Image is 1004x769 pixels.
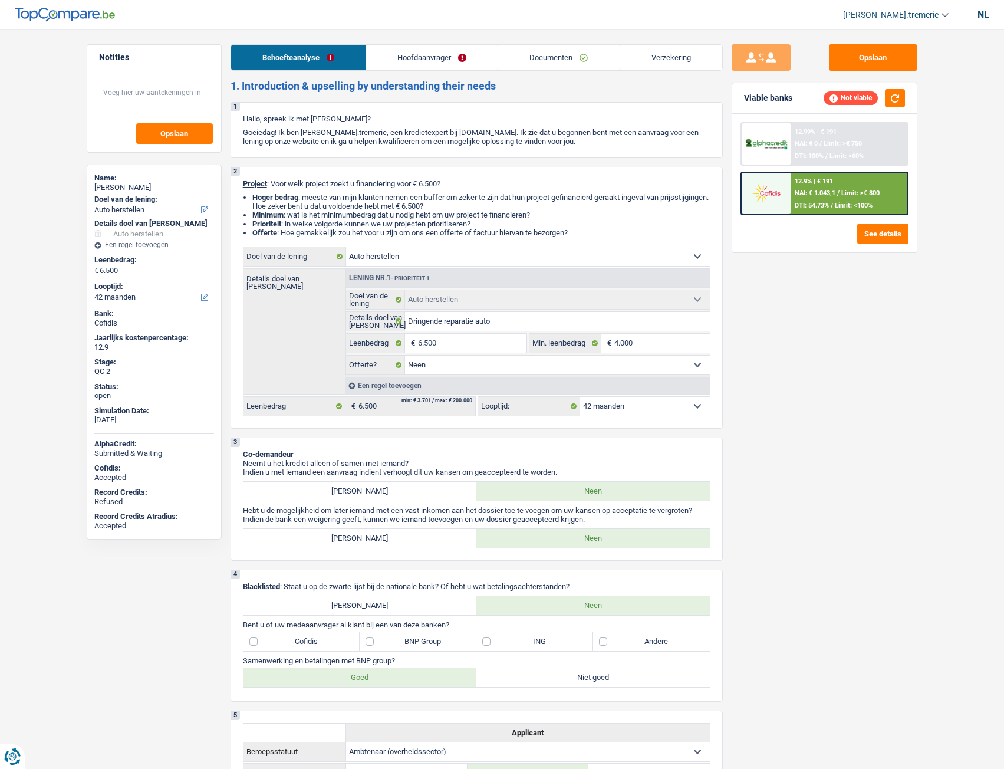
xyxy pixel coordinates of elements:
[745,182,788,204] img: Cofidis
[94,318,214,328] div: Cofidis
[160,130,188,137] span: Opslaan
[243,179,710,188] p: : Voor welk project zoekt u financiering voor € 6.500?
[252,228,277,237] span: Offerte
[346,334,406,353] label: Leenbedrag
[94,266,98,275] span: €
[834,5,949,25] a: [PERSON_NAME].tremerie
[231,103,240,111] div: 1
[243,450,294,459] span: Co-demandeur
[94,473,214,482] div: Accepted
[94,406,214,416] div: Simulation Date:
[405,334,418,353] span: €
[94,241,214,249] div: Een regel toevoegen
[252,193,710,211] li: : meeste van mijn klanten nemen een buffer om zeker te zijn dat hun project gefinancierd geraakt ...
[346,274,433,282] div: Lening nr.1
[243,482,477,501] label: [PERSON_NAME]
[94,183,214,192] div: [PERSON_NAME]
[243,506,710,515] p: Hebt u de mogelijkheid om later iemand met een vast inkomen aan het dossier toe te voegen om uw k...
[831,202,833,209] span: /
[252,193,298,202] strong: Hoger bedrag
[243,247,346,266] label: Doel van de lening
[94,282,212,291] label: Looptijd:
[94,464,214,473] div: Cofidis:
[94,521,214,531] div: Accepted
[94,309,214,318] div: Bank:
[841,189,880,197] span: Limit: >€ 800
[231,167,240,176] div: 2
[94,255,212,265] label: Leenbedrag:
[94,219,214,228] div: Details doel van [PERSON_NAME]
[345,723,710,742] th: Applicant
[243,742,345,761] th: Beroepsstatuut
[243,114,710,123] p: Hallo, spreek ik met [PERSON_NAME]?
[243,582,280,591] span: Blacklisted
[346,356,406,374] label: Offerte?
[94,357,214,367] div: Stage:
[795,178,833,185] div: 12.9% | € 191
[498,45,619,70] a: Documenten
[819,140,822,147] span: /
[366,45,498,70] a: Hoofdaanvrager
[345,397,358,416] span: €
[94,367,214,376] div: QC 2
[391,275,430,281] span: - Prioriteit 1
[835,202,873,209] span: Limit: <100%
[795,189,835,197] span: NAI: € 1.043,1
[94,415,214,425] div: [DATE]
[243,620,710,629] p: Bent u of uw medeaanvrager al klant bij een van deze banken?
[94,439,214,449] div: AlphaCredit:
[243,179,267,188] span: Project
[243,582,710,591] p: : Staat u op de zwarte lijst bij de nationale bank? Of hebt u wat betalingsachterstanden?
[243,668,477,687] label: Goed
[243,596,477,615] label: [PERSON_NAME]
[243,515,710,524] p: Indien de bank een weigering geeft, kunnen we iemand toevoegen en uw dossier geaccepteerd krijgen.
[829,44,917,71] button: Opslaan
[243,459,710,468] p: Neemt u het krediet alleen of samen met iemand?
[824,91,878,104] div: Not viable
[231,45,366,70] a: Behoefteanalyse
[15,8,115,22] img: TopCompare Logo
[346,312,406,331] label: Details doel van [PERSON_NAME]
[857,224,908,244] button: See details
[252,219,281,228] strong: Prioriteit
[744,93,792,103] div: Viable banks
[243,128,710,146] p: Goeiedag! Ik ben [PERSON_NAME].tremerie, een kredietexpert bij [DOMAIN_NAME]. Ik zie dat u begonn...
[99,52,209,63] h5: Notities
[476,596,710,615] label: Neen
[843,10,939,20] span: [PERSON_NAME].tremerie
[94,195,212,204] label: Doel van de lening:
[243,468,710,476] p: Indien u met iemand een aanvraag indient verhoogt dit uw kansen om geaccepteerd te worden.
[243,269,345,290] label: Details doel van [PERSON_NAME]
[401,398,472,403] div: min: € 3.701 / max: € 200.000
[252,228,710,237] li: : Hoe gemakkelijk zou het voor u zijn om ons een offerte of factuur hiervan te bezorgen?
[252,219,710,228] li: : in welke volgorde kunnen we uw projecten prioritiseren?
[476,668,710,687] label: Niet goed
[231,80,723,93] h2: 1. Introduction & upselling by understanding their needs
[795,128,837,136] div: 12.99% | € 191
[360,632,476,651] label: BNP Group
[231,711,240,720] div: 5
[478,397,580,416] label: Looptijd:
[243,656,710,665] p: Samenwerking en betalingen met BNP group?
[252,211,284,219] strong: Minimum
[94,449,214,458] div: Submitted & Waiting
[795,140,818,147] span: NAI: € 0
[837,189,840,197] span: /
[94,391,214,400] div: open
[243,632,360,651] label: Cofidis
[243,397,345,416] label: Leenbedrag
[593,632,710,651] label: Andere
[601,334,614,353] span: €
[795,202,829,209] span: DTI: 54.73%
[231,570,240,579] div: 4
[529,334,601,353] label: Min. leenbedrag
[476,529,710,548] label: Neen
[94,512,214,521] div: Record Credits Atradius:
[94,497,214,507] div: Refused
[476,632,593,651] label: ING
[620,45,722,70] a: Verzekering
[94,333,214,343] div: Jaarlijks kostenpercentage:
[231,438,240,447] div: 3
[345,377,710,394] div: Een regel toevoegen
[346,290,406,309] label: Doel van de lening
